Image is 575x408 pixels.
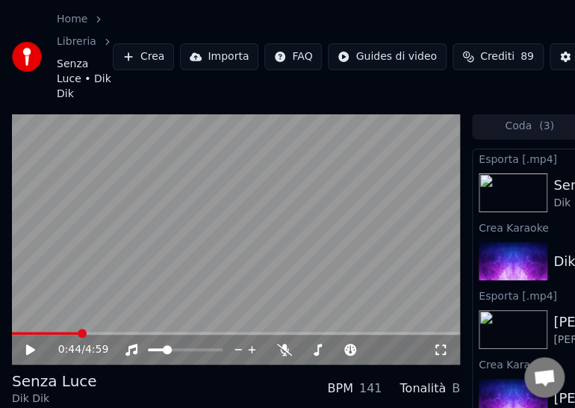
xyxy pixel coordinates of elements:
[327,380,352,398] div: BPM
[180,43,258,70] button: Importa
[57,57,113,102] span: Senza Luce • Dik Dik
[57,12,87,27] a: Home
[57,12,113,102] nav: breadcrumb
[520,49,534,64] span: 89
[359,380,382,398] div: 141
[12,371,97,392] div: Senza Luce
[480,49,515,64] span: Crediti
[85,342,108,357] span: 4:59
[264,43,322,70] button: FAQ
[328,43,446,70] button: Guides di video
[57,34,96,49] a: Libreria
[539,119,554,134] span: ( 3 )
[452,380,460,398] div: B
[400,380,446,398] div: Tonalità
[12,392,97,407] div: Dik Dik
[58,342,81,357] span: 0:44
[524,357,565,398] a: Aprire la chat
[453,43,544,70] button: Crediti89
[12,42,42,72] img: youka
[113,43,174,70] button: Crea
[58,342,94,357] div: /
